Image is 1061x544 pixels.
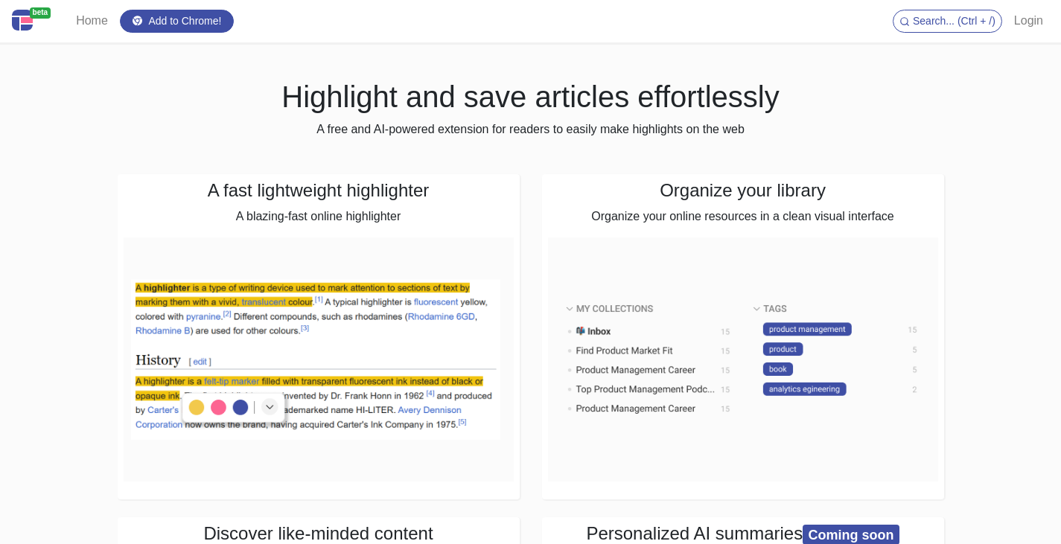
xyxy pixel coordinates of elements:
[913,15,995,27] span: Search... (Ctrl + /)
[12,6,58,36] a: beta
[12,10,33,31] img: Centroly
[118,121,944,138] p: A free and AI-powered extension for readers to easily make highlights on the web
[893,10,1002,33] button: Search... (Ctrl + /)
[548,180,938,202] h4: Organize your library
[548,208,938,225] p: Organize your online resources in a clean visual interface
[118,79,944,115] h1: Highlight and save articles effortlessly
[124,208,514,225] p: A blazing-fast online highlighter
[124,237,514,481] img: A fast lightweight highlighter
[70,6,114,36] a: Home
[1008,6,1049,36] a: Login
[30,7,51,19] span: beta
[124,180,514,202] h4: A fast lightweight highlighter
[120,10,235,33] a: Add to Chrome!
[548,237,938,481] img: Organize your library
